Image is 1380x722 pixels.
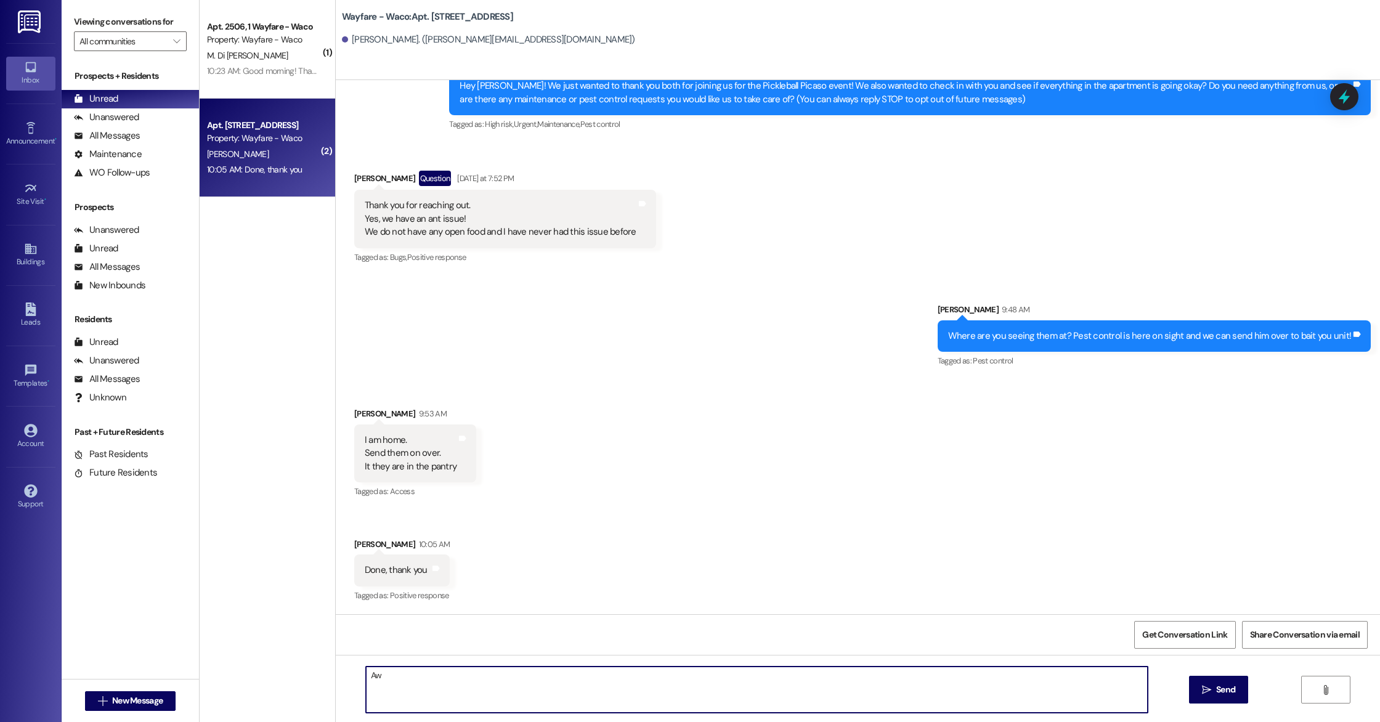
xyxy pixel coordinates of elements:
div: Tagged as: [354,482,476,500]
input: All communities [79,31,167,51]
i:  [1202,685,1211,695]
div: Unread [74,336,118,349]
div: I am home. Send them on over. It they are in the pantry [365,434,457,473]
span: High risk , [485,119,514,129]
div: 10:05 AM [416,538,450,551]
div: Where are you seeing them at? Pest control is here on sight and we can send him over to bait you ... [948,330,1352,343]
a: Templates • [6,360,55,393]
span: • [44,195,46,204]
div: Property: Wayfare - Waco [207,33,321,46]
div: Unread [74,242,118,255]
div: All Messages [74,373,140,386]
div: [PERSON_NAME] [354,538,450,555]
div: Unknown [74,391,126,404]
div: Unanswered [74,224,139,237]
div: Maintenance [74,148,142,161]
div: 9:53 AM [416,407,447,420]
b: Wayfare - Waco: Apt. [STREET_ADDRESS] [342,10,513,23]
div: Tagged as: [354,248,656,266]
div: Done, thank you [365,564,428,577]
a: Leads [6,299,55,332]
a: Site Visit • [6,178,55,211]
div: 9:48 AM [999,303,1029,316]
span: Maintenance , [537,119,580,129]
span: Pest control [973,355,1013,366]
div: [PERSON_NAME] [354,171,656,190]
button: New Message [85,691,176,711]
div: All Messages [74,129,140,142]
span: Pest control [580,119,620,129]
div: 10:23 AM: Good morning! Thanks for reaching out! Everything at the apartment is great. I actually... [207,65,976,76]
i:  [1321,685,1330,695]
div: Past + Future Residents [62,426,199,439]
div: Past Residents [74,448,148,461]
div: Question [419,171,452,186]
span: Send [1216,683,1235,696]
img: ResiDesk Logo [18,10,43,33]
div: Prospects [62,201,199,214]
a: Buildings [6,238,55,272]
div: [PERSON_NAME]. ([PERSON_NAME][EMAIL_ADDRESS][DOMAIN_NAME]) [342,33,635,46]
div: Unanswered [74,111,139,124]
div: Tagged as: [449,115,1371,133]
div: Residents [62,313,199,326]
div: [DATE] at 7:52 PM [454,172,514,185]
div: Hey [PERSON_NAME]! We just wanted to thank you both for joining us for the Pickleball Picaso even... [460,79,1351,106]
span: Share Conversation via email [1250,628,1360,641]
span: Get Conversation Link [1142,628,1227,641]
span: Urgent , [514,119,537,129]
span: [PERSON_NAME] [207,148,269,160]
div: Thank you for reaching out. Yes, we have an ant issue! We do not have any open food and I have ne... [365,199,636,238]
i:  [98,696,107,706]
label: Viewing conversations for [74,12,187,31]
div: Tagged as: [938,352,1371,370]
div: All Messages [74,261,140,274]
div: [PERSON_NAME] [938,303,1371,320]
a: Inbox [6,57,55,90]
div: Future Residents [74,466,157,479]
a: Account [6,420,55,453]
span: Positive response [407,252,466,262]
button: Send [1189,676,1249,704]
a: Support [6,481,55,514]
span: M. Di [PERSON_NAME] [207,50,288,61]
div: New Inbounds [74,279,145,292]
div: Apt. 2506, 1 Wayfare - Waco [207,20,321,33]
textarea: Awe [366,667,1148,713]
div: Unread [74,92,118,105]
div: WO Follow-ups [74,166,150,179]
i:  [173,36,180,46]
button: Share Conversation via email [1242,621,1368,649]
button: Get Conversation Link [1134,621,1235,649]
div: Property: Wayfare - Waco [207,132,321,145]
div: Apt. [STREET_ADDRESS] [207,119,321,132]
span: • [47,377,49,386]
span: Access [390,486,415,497]
span: Positive response [390,590,449,601]
span: New Message [112,694,163,707]
div: 10:05 AM: Done, thank you [207,164,302,175]
div: [PERSON_NAME] [354,407,476,424]
span: Bugs , [390,252,407,262]
div: Unanswered [74,354,139,367]
span: • [55,135,57,144]
div: Prospects + Residents [62,70,199,83]
div: Tagged as: [354,586,450,604]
